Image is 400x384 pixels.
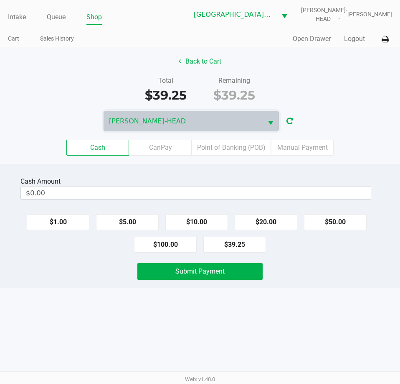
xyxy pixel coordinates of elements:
button: Submit Payment [137,263,262,280]
label: Point of Banking (POB) [192,140,271,156]
label: Cash [66,140,129,156]
span: Submit Payment [175,267,225,275]
div: Total [137,76,194,86]
div: Remaining [206,76,263,86]
button: $50.00 [304,214,367,230]
div: Cash Amount [20,177,64,187]
a: Cart [8,33,19,44]
label: Manual Payment [271,140,334,156]
button: Open Drawer [293,34,331,44]
span: [PERSON_NAME]-HEAD [109,116,258,126]
a: Intake [8,11,26,23]
a: Sales History [40,33,74,44]
button: $1.00 [27,214,89,230]
button: $39.25 [203,237,266,253]
a: Shop [86,11,102,23]
button: $100.00 [134,237,197,253]
div: $39.25 [137,86,194,105]
button: $5.00 [96,214,159,230]
button: Logout [344,34,365,44]
a: Queue [47,11,66,23]
button: Select [263,111,278,131]
div: $39.25 [206,86,263,105]
button: Select [276,5,292,24]
span: Web: v1.40.0 [185,376,215,382]
span: [PERSON_NAME] [347,10,392,19]
button: $20.00 [235,214,297,230]
span: [GEOGRAPHIC_DATA][PERSON_NAME] [194,10,271,20]
label: CanPay [129,140,192,156]
span: [PERSON_NAME]-HEAD [301,6,347,23]
button: Back to Cart [173,54,227,69]
button: $10.00 [165,214,228,230]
